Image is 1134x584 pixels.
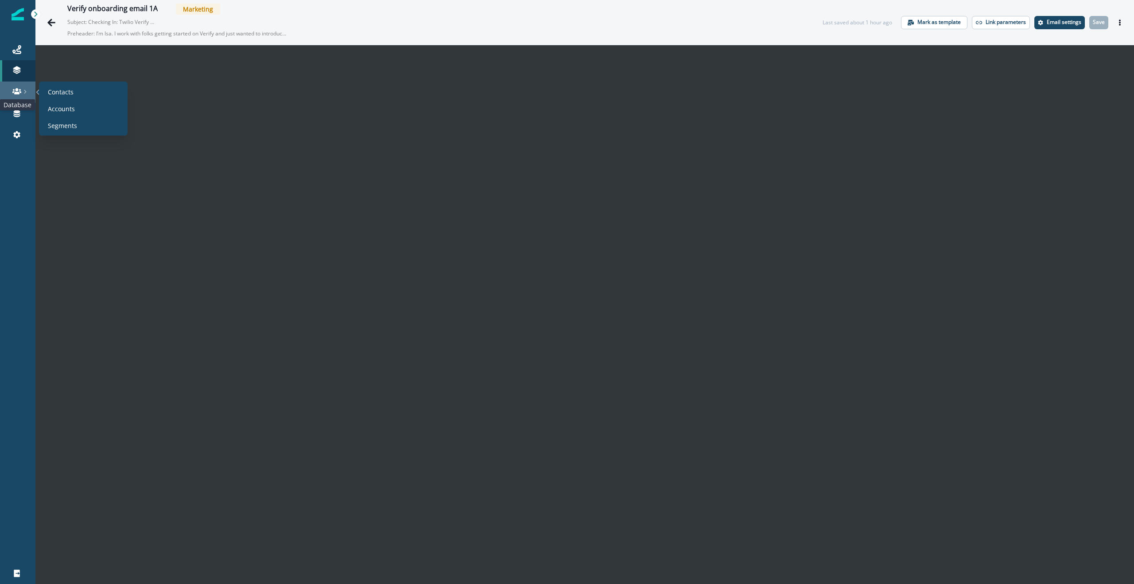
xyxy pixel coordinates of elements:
div: Last saved about 1 hour ago [823,19,892,27]
span: Marketing [176,4,220,15]
p: Email settings [1047,19,1081,25]
p: Accounts [48,104,75,113]
p: Save [1093,19,1105,25]
button: Actions [1113,16,1127,29]
a: Contacts [43,85,124,98]
button: Settings [1034,16,1085,29]
p: Mark as template [917,19,961,25]
a: Segments [43,119,124,132]
p: Segments [48,121,77,130]
a: Accounts [43,102,124,115]
button: Save [1089,16,1108,29]
p: Subject: Checking In: Twilio Verify Onboarding [67,15,156,26]
button: Go back [43,14,60,31]
img: Inflection [12,8,24,20]
p: Contacts [48,87,74,97]
p: Link parameters [986,19,1026,25]
div: Verify onboarding email 1A [67,4,158,14]
button: Link parameters [972,16,1030,29]
button: Mark as template [901,16,967,29]
p: Preheader: I’m Isa. I work with folks getting started on Verify and just wanted to introduce myself. [67,26,289,41]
